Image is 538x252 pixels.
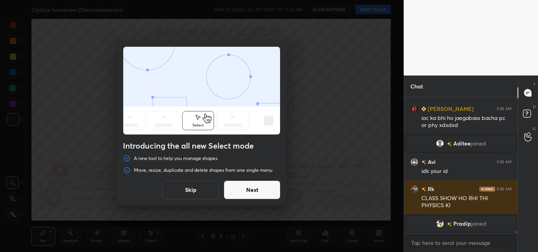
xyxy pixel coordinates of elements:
[447,222,451,226] img: no-rating-badge.077c3623.svg
[436,140,444,147] img: default.png
[421,195,512,210] div: CLASS SHOW HO RHI THI PHYSICS KI
[426,158,436,166] h6: Avi
[497,160,512,164] div: 9:39 AM
[410,158,418,166] img: c4a552d334c44566a6c7a9b408c591c9.jpg
[410,105,418,113] img: 65166dac3c394173b6151f05ffc07275.jpg
[497,107,512,111] div: 9:39 AM
[447,142,452,146] img: no-rating-badge.077c3623.svg
[533,82,536,88] p: T
[421,167,512,175] div: idk your id
[123,47,280,136] div: animation
[404,97,518,233] div: grid
[134,167,273,173] p: Move, resize, duplicate and delete shapes from one single menu
[471,140,486,147] span: joined
[533,104,536,110] p: D
[123,141,280,151] h4: Introducing the all new Select mode
[479,187,495,191] img: iconic-dark.1390631f.png
[453,221,471,227] span: Pradip
[162,180,219,199] button: Skip
[421,187,426,191] img: no-rating-badge.077c3623.svg
[421,160,426,164] img: no-rating-badge.077c3623.svg
[421,114,512,129] div: ioc ka bhi ho jaegabass bacha pc or phy xdxdxd
[404,76,429,97] p: Chat
[532,126,536,132] p: G
[134,155,217,162] p: A new tool to help you manage shapes
[497,187,512,191] div: 9:39 AM
[421,107,426,111] img: Learner_Badge_beginner_1_8b307cf2a0.svg
[453,140,471,147] span: Aditee
[410,185,418,193] img: fb9cebcad1824c928981dc980e947fc6.jpg
[471,221,486,227] span: joined
[436,220,443,228] img: 52fc73ac90c74ba6b48150f1d300c8f0.jpg
[224,180,280,199] button: Next
[426,105,474,113] h6: [PERSON_NAME]
[426,185,434,193] h6: Rk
